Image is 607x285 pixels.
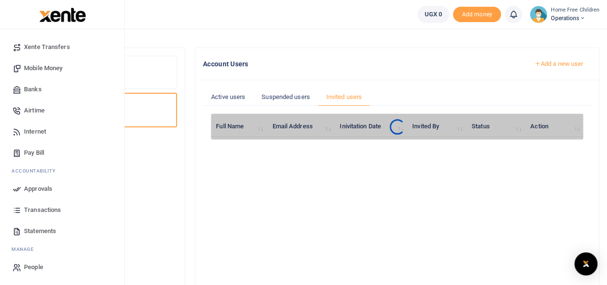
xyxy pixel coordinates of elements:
a: profile-user Home Free Children Operations [530,6,599,23]
a: Airtime [8,100,117,121]
li: Toup your wallet [453,7,501,23]
span: UGX 0 [425,10,442,19]
a: Pay Bill [8,142,117,163]
a: People [8,257,117,278]
span: People [24,262,43,272]
span: Approvals [24,184,52,194]
small: Home Free Children [551,6,599,14]
a: logo-small logo-large logo-large [38,11,86,18]
a: Invited users [318,88,370,106]
a: Transactions [8,199,117,221]
span: Mobile Money [24,63,62,73]
a: Add money [453,10,501,17]
li: Ac [8,163,117,178]
li: Wallet ballance [414,6,453,23]
a: Active users [203,88,253,106]
span: Add money [453,7,501,23]
span: countability [19,167,55,174]
a: Add a new user [526,56,591,72]
span: Transactions [24,205,61,215]
a: Statements [8,221,117,242]
a: Approvals [8,178,117,199]
a: Mobile Money [8,58,117,79]
img: logo-large [39,8,86,22]
span: Statements [24,226,56,236]
a: Internet [8,121,117,142]
span: Airtime [24,106,45,115]
span: Operations [551,14,599,23]
span: Xente Transfers [24,42,70,52]
img: profile-user [530,6,547,23]
a: UGX 0 [417,6,450,23]
span: Internet [24,127,46,136]
a: Banks [8,79,117,100]
span: anage [16,246,34,253]
li: M [8,242,117,257]
span: Banks [24,85,42,94]
h4: Account Users [203,59,518,69]
a: Suspended users [253,88,318,106]
div: Open Intercom Messenger [574,252,597,275]
a: Xente Transfers [8,37,117,58]
span: Pay Bill [24,148,44,158]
